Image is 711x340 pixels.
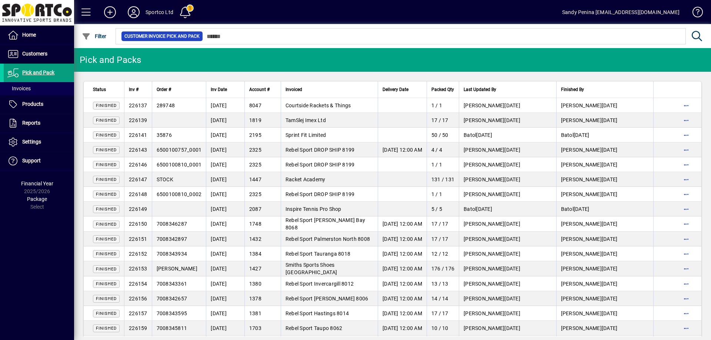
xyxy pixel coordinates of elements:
[378,232,427,246] td: [DATE] 12:00 AM
[556,276,653,291] td: [DATE]
[286,132,326,138] span: Sprint Fit Limited
[98,6,122,19] button: Add
[129,117,147,123] span: 226139
[464,206,476,212] span: Batol
[4,95,74,114] a: Products
[459,98,556,113] td: [DATE]
[459,306,556,321] td: [DATE]
[427,321,459,336] td: 10 / 10
[556,246,653,261] td: [DATE]
[378,142,427,157] td: [DATE] 12:00 AM
[378,276,427,291] td: [DATE] 12:00 AM
[129,85,147,94] div: Inv #
[157,147,202,153] span: 6500100757_0001
[157,132,172,138] span: 35876
[561,266,602,272] span: [PERSON_NAME]
[249,85,276,94] div: Account #
[286,162,355,168] span: Rebel Sport DROP SHIP 8199
[206,261,244,276] td: [DATE]
[459,246,556,261] td: [DATE]
[464,191,504,197] span: [PERSON_NAME]
[459,261,556,276] td: [DATE]
[211,85,240,94] div: Inv Date
[378,216,427,232] td: [DATE] 12:00 AM
[286,102,351,108] span: Courtside Rackets & Things
[680,307,692,319] button: More options
[286,191,355,197] span: Rebel Sport DROP SHIP 8199
[459,157,556,172] td: [DATE]
[427,172,459,187] td: 131 / 131
[286,117,326,123] span: TamSlej Imex Ltd
[129,102,147,108] span: 226137
[157,296,187,302] span: 7008342657
[561,176,602,182] span: [PERSON_NAME]
[680,100,692,111] button: More options
[556,216,653,232] td: [DATE]
[556,291,653,306] td: [DATE]
[96,252,117,256] span: Finished
[562,6,680,18] div: Sandy Penina [EMAIL_ADDRESS][DOMAIN_NAME]
[249,102,261,108] span: 8047
[249,176,261,182] span: 1447
[680,144,692,156] button: More options
[249,147,261,153] span: 2325
[129,296,147,302] span: 226156
[561,102,602,108] span: [PERSON_NAME]
[459,113,556,128] td: [DATE]
[206,321,244,336] td: [DATE]
[249,117,261,123] span: 1819
[80,54,141,66] div: Pick and Packs
[249,132,261,138] span: 2195
[249,162,261,168] span: 2325
[249,296,261,302] span: 1378
[96,267,117,272] span: Finished
[427,246,459,261] td: 12 / 12
[556,172,653,187] td: [DATE]
[22,101,43,107] span: Products
[157,236,187,242] span: 7008342897
[680,159,692,171] button: More options
[286,236,370,242] span: Rebel Sport Palmerston North 8008
[459,232,556,246] td: [DATE]
[129,236,147,242] span: 226151
[680,233,692,245] button: More options
[286,217,365,230] span: Rebel Sport [PERSON_NAME] Bay 8068
[464,281,504,287] span: [PERSON_NAME]
[206,98,244,113] td: [DATE]
[96,103,117,108] span: Finished
[157,251,187,257] span: 7008343934
[687,1,702,26] a: Knowledge Base
[286,262,337,275] span: Smiths Sports Shoes [GEOGRAPHIC_DATA]
[464,266,504,272] span: [PERSON_NAME]
[556,142,653,157] td: [DATE]
[556,98,653,113] td: [DATE]
[561,85,649,94] div: Finished By
[378,291,427,306] td: [DATE] 12:00 AM
[129,221,147,227] span: 226150
[206,172,244,187] td: [DATE]
[96,118,117,123] span: Finished
[561,236,602,242] span: [PERSON_NAME]
[680,248,692,260] button: More options
[157,325,187,331] span: 7008345811
[464,117,504,123] span: [PERSON_NAME]
[129,310,147,316] span: 226157
[206,246,244,261] td: [DATE]
[206,157,244,172] td: [DATE]
[286,251,350,257] span: Rebel Sport Tauranga 8018
[96,311,117,316] span: Finished
[680,129,692,141] button: More options
[206,113,244,128] td: [DATE]
[427,187,459,202] td: 1 / 1
[561,162,602,168] span: [PERSON_NAME]
[680,203,692,215] button: More options
[464,176,504,182] span: [PERSON_NAME]
[206,216,244,232] td: [DATE]
[129,85,138,94] span: Inv #
[556,157,653,172] td: [DATE]
[427,276,459,291] td: 13 / 13
[459,202,556,216] td: [DATE]
[459,216,556,232] td: [DATE]
[561,132,574,138] span: Batol
[22,70,54,75] span: Pick and Pack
